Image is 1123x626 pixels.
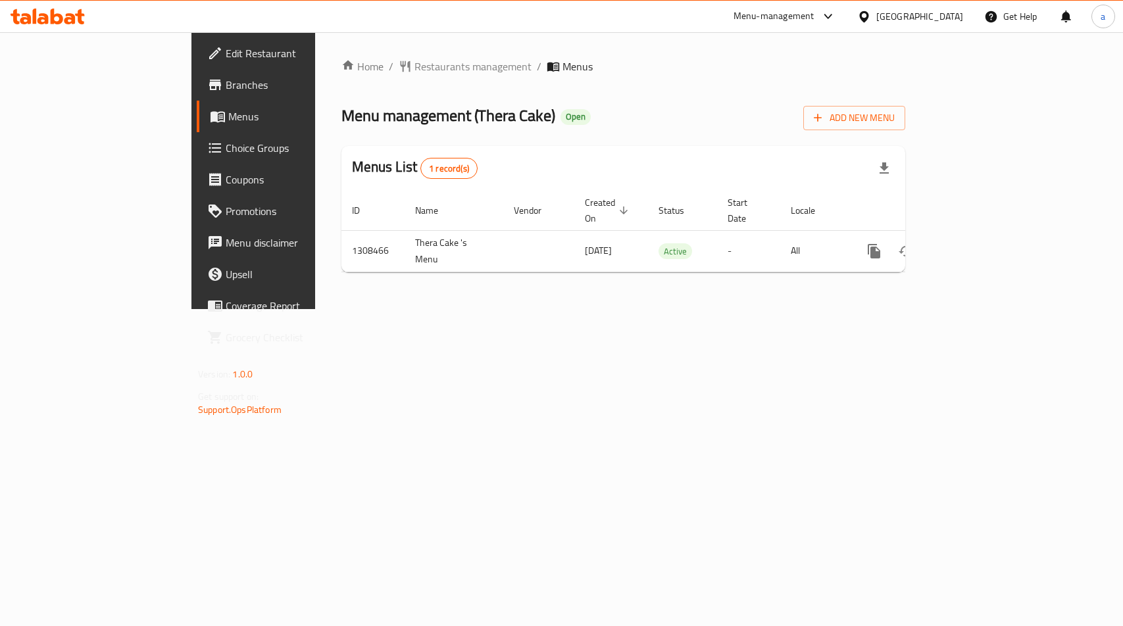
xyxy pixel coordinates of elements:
[198,366,230,383] span: Version:
[791,203,832,218] span: Locale
[585,195,632,226] span: Created On
[561,111,591,122] span: Open
[226,266,368,282] span: Upsell
[226,203,368,219] span: Promotions
[848,191,995,231] th: Actions
[352,157,478,179] h2: Menus List
[859,235,890,267] button: more
[389,59,393,74] li: /
[197,101,379,132] a: Menus
[876,9,963,24] div: [GEOGRAPHIC_DATA]
[728,195,764,226] span: Start Date
[197,69,379,101] a: Branches
[659,243,692,259] div: Active
[890,235,922,267] button: Change Status
[197,164,379,195] a: Coupons
[198,401,282,418] a: Support.OpsPlatform
[1101,9,1105,24] span: a
[226,45,368,61] span: Edit Restaurant
[421,162,477,175] span: 1 record(s)
[780,230,848,272] td: All
[868,153,900,184] div: Export file
[197,37,379,69] a: Edit Restaurant
[226,235,368,251] span: Menu disclaimer
[352,203,377,218] span: ID
[415,203,455,218] span: Name
[197,132,379,164] a: Choice Groups
[803,106,905,130] button: Add New Menu
[232,366,253,383] span: 1.0.0
[659,203,701,218] span: Status
[226,329,368,345] span: Grocery Checklist
[399,59,532,74] a: Restaurants management
[814,110,895,126] span: Add New Menu
[537,59,541,74] li: /
[562,59,593,74] span: Menus
[226,172,368,187] span: Coupons
[405,230,503,272] td: Thera Cake 's Menu
[197,322,379,353] a: Grocery Checklist
[734,9,814,24] div: Menu-management
[514,203,559,218] span: Vendor
[197,258,379,290] a: Upsell
[414,59,532,74] span: Restaurants management
[198,388,259,405] span: Get support on:
[659,244,692,259] span: Active
[197,290,379,322] a: Coverage Report
[341,191,995,272] table: enhanced table
[585,242,612,259] span: [DATE]
[226,140,368,156] span: Choice Groups
[341,101,555,130] span: Menu management ( Thera Cake )
[341,59,905,74] nav: breadcrumb
[228,108,368,124] span: Menus
[226,298,368,314] span: Coverage Report
[717,230,780,272] td: -
[226,77,368,93] span: Branches
[561,109,591,125] div: Open
[197,195,379,227] a: Promotions
[197,227,379,258] a: Menu disclaimer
